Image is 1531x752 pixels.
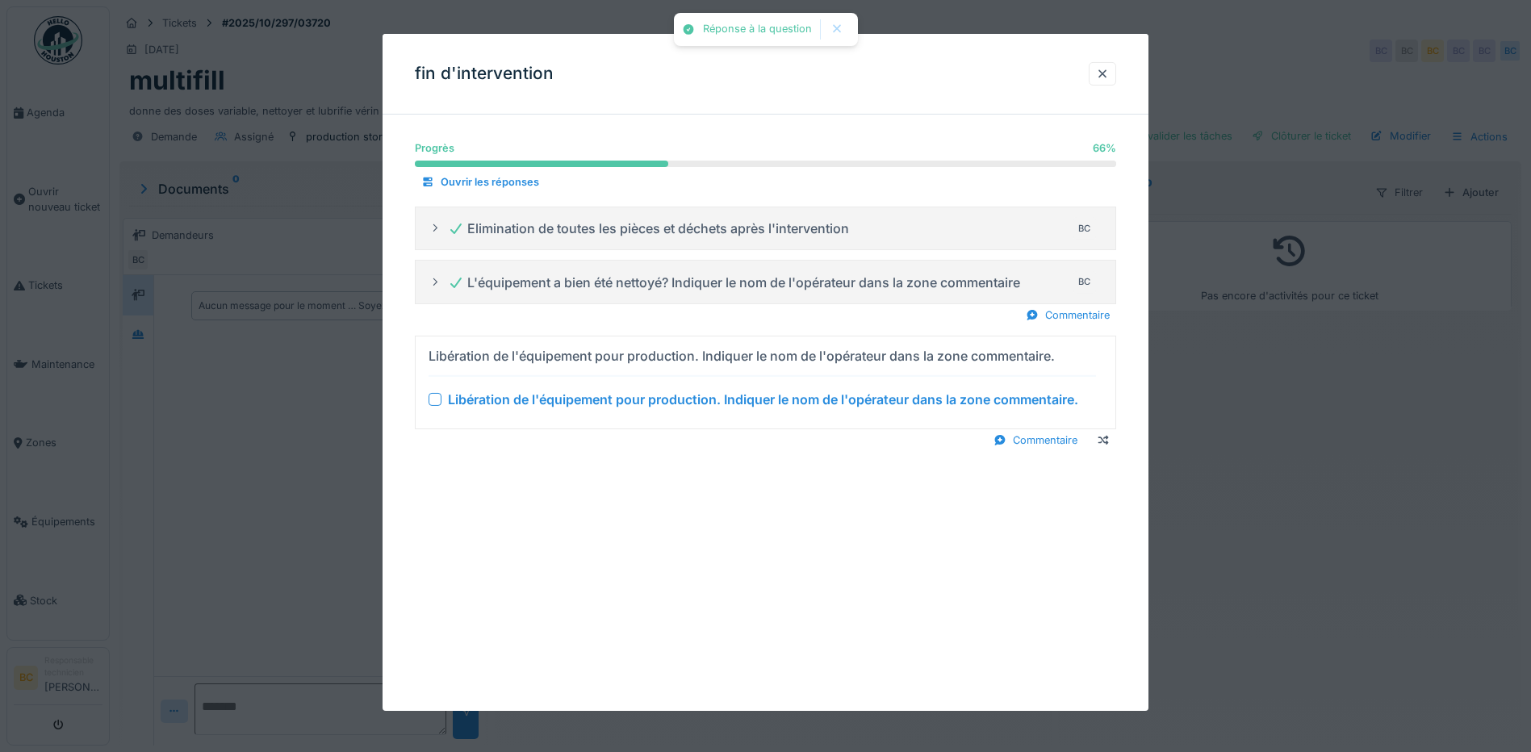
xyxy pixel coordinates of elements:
div: L'équipement a bien été nettoyé? Indiquer le nom de l'opérateur dans la zone commentaire [448,273,1020,292]
summary: L'équipement a bien été nettoyé? Indiquer le nom de l'opérateur dans la zone commentaireBC [422,267,1109,297]
progress: 66 % [415,161,1116,167]
div: Ouvrir les réponses [415,171,546,193]
div: Commentaire [987,429,1084,451]
div: Réponse à la question [703,23,812,36]
div: Progrès [415,140,454,156]
div: BC [1073,271,1096,294]
div: Commentaire [1019,304,1116,326]
summary: Elimination de toutes les pièces et déchets après l'interventionBC [422,214,1109,244]
div: Elimination de toutes les pièces et déchets après l'intervention [448,219,849,238]
h3: fin d'intervention [415,64,554,84]
div: Libération de l'équipement pour production. Indiquer le nom de l'opérateur dans la zone commentaire. [429,346,1055,366]
div: BC [1073,217,1096,240]
div: Libération de l'équipement pour production. Indiquer le nom de l'opérateur dans la zone commentaire. [448,390,1078,409]
div: 66 % [1093,140,1116,156]
summary: Libération de l'équipement pour production. Indiquer le nom de l'opérateur dans la zone commentai... [422,343,1109,422]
